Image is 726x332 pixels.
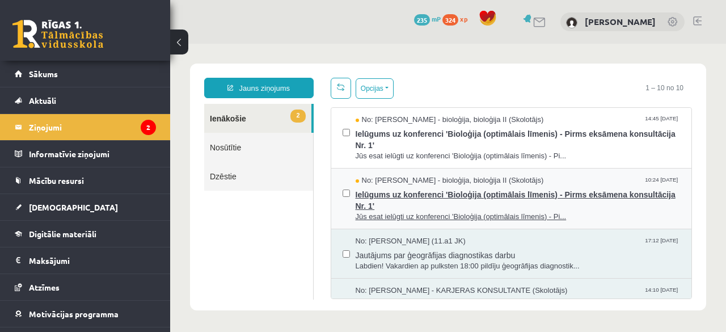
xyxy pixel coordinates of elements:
[185,132,510,178] a: No: [PERSON_NAME] - bioloģija, bioloģija II (Skolotājs) 10:24 [DATE] Ielūgums uz konferenci 'Biol...
[15,301,156,327] a: Motivācijas programma
[120,66,135,79] span: 2
[141,120,156,135] i: 2
[585,16,656,27] a: [PERSON_NAME]
[29,114,156,140] legend: Ziņojumi
[185,107,510,118] span: Jūs esat ielūgti uz konferenci 'Bioloģija (optimālais līmenis) - Pi...
[460,14,467,23] span: xp
[34,60,141,89] a: 2Ienākošie
[185,142,510,168] span: Ielūgums uz konferenci 'Bioloģija (optimālais līmenis) - Pirms eksāmena konsultācija Nr. 1'
[29,202,118,212] span: [DEMOGRAPHIC_DATA]
[34,89,143,118] a: Nosūtītie
[15,167,156,194] a: Mācību resursi
[475,71,510,79] span: 14:45 [DATE]
[15,141,156,167] a: Informatīvie ziņojumi
[34,34,143,54] a: Jauns ziņojums
[29,175,84,186] span: Mācību resursi
[185,71,510,117] a: No: [PERSON_NAME] - bioloģija, bioloģija II (Skolotājs) 14:45 [DATE] Ielūgums uz konferenci 'Biol...
[414,14,430,26] span: 235
[15,87,156,114] a: Aktuāli
[15,274,156,300] a: Atzīmes
[185,35,223,55] button: Opcijas
[15,247,156,274] a: Maksājumi
[566,17,577,28] img: Dominiks Kozlovskis
[29,141,156,167] legend: Informatīvie ziņojumi
[15,194,156,220] a: [DEMOGRAPHIC_DATA]
[467,34,522,54] span: 1 – 10 no 10
[185,192,296,203] span: No: [PERSON_NAME] (11.a1 JK)
[12,20,103,48] a: Rīgas 1. Tālmācības vidusskola
[185,217,510,228] span: Labdien! Vakardien ap pulksten 18:00 pildīju ģeogrāfijas diagnostik...
[29,95,56,106] span: Aktuāli
[414,14,441,23] a: 235 mP
[29,309,119,319] span: Motivācijas programma
[185,71,374,82] span: No: [PERSON_NAME] - bioloģija, bioloģija II (Skolotājs)
[475,242,510,250] span: 14:10 [DATE]
[15,221,156,247] a: Digitālie materiāli
[185,242,510,277] a: No: [PERSON_NAME] - KARJERAS KONSULTANTE (Skolotājs) 14:10 [DATE] KARJERA-pasākums
[185,203,510,217] span: Jautājums par ģeogrāfijas diagnostikas darbu
[29,229,96,239] span: Digitālie materiāli
[185,168,510,179] span: Jūs esat ielūgti uz konferenci 'Bioloģija (optimālais līmenis) - Pi...
[29,282,60,292] span: Atzīmes
[442,14,473,23] a: 324 xp
[29,69,58,79] span: Sākums
[29,247,156,274] legend: Maksājumi
[475,132,510,140] span: 10:24 [DATE]
[185,192,510,228] a: No: [PERSON_NAME] (11.a1 JK) 17:12 [DATE] Jautājums par ģeogrāfijas diagnostikas darbu Labdien! V...
[185,242,398,253] span: No: [PERSON_NAME] - KARJERAS KONSULTANTE (Skolotājs)
[34,118,143,147] a: Dzēstie
[15,61,156,87] a: Sākums
[185,132,374,142] span: No: [PERSON_NAME] - bioloģija, bioloģija II (Skolotājs)
[475,192,510,201] span: 17:12 [DATE]
[15,114,156,140] a: Ziņojumi2
[432,14,441,23] span: mP
[185,253,510,267] span: KARJERA-pasākums
[185,82,510,107] span: Ielūgums uz konferenci 'Bioloģija (optimālais līmenis) - Pirms eksāmena konsultācija Nr. 1'
[442,14,458,26] span: 324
